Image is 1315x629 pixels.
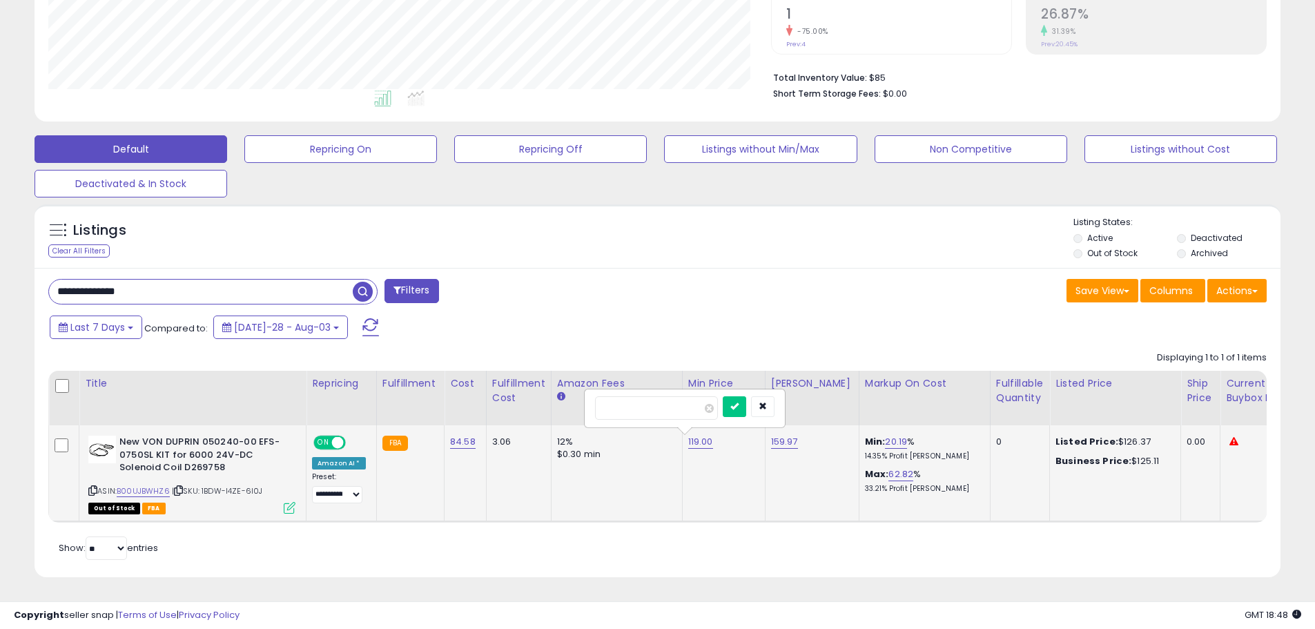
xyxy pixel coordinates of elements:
[1073,216,1280,229] p: Listing States:
[1140,279,1205,302] button: Columns
[688,435,713,449] a: 119.00
[664,135,857,163] button: Listings without Min/Max
[1187,436,1209,448] div: 0.00
[786,6,1011,25] h2: 1
[875,135,1067,163] button: Non Competitive
[885,435,907,449] a: 20.19
[142,503,166,514] span: FBA
[771,435,798,449] a: 159.97
[73,221,126,240] h5: Listings
[1055,435,1118,448] b: Listed Price:
[859,371,990,425] th: The percentage added to the cost of goods (COGS) that forms the calculator for Min & Max prices.
[118,608,177,621] a: Terms of Use
[1191,232,1243,244] label: Deactivated
[1041,40,1078,48] small: Prev: 20.45%
[865,435,886,448] b: Min:
[234,320,331,334] span: [DATE]-28 - Aug-03
[865,468,980,494] div: %
[773,72,867,84] b: Total Inventory Value:
[557,376,676,391] div: Amazon Fees
[213,316,348,339] button: [DATE]-28 - Aug-03
[144,322,208,335] span: Compared to:
[454,135,647,163] button: Repricing Off
[1187,376,1214,405] div: Ship Price
[119,436,287,478] b: New VON DUPRIN 050240-00 EFS-0750SL KIT for 6000 24V-DC Solenoid Coil D269758
[1087,232,1113,244] label: Active
[450,435,476,449] a: 84.58
[382,376,438,391] div: Fulfillment
[35,135,227,163] button: Default
[88,503,140,514] span: All listings that are currently out of stock and unavailable for purchase on Amazon
[1055,436,1170,448] div: $126.37
[557,436,672,448] div: 12%
[59,541,158,554] span: Show: entries
[172,485,263,496] span: | SKU: 1BDW-I4ZE-6I0J
[179,608,240,621] a: Privacy Policy
[888,467,913,481] a: 62.82
[557,391,565,403] small: Amazon Fees.
[344,437,366,449] span: OFF
[1245,608,1301,621] span: 2025-08-11 18:48 GMT
[1157,351,1267,365] div: Displaying 1 to 1 of 1 items
[14,608,64,621] strong: Copyright
[865,436,980,461] div: %
[85,376,300,391] div: Title
[50,316,142,339] button: Last 7 Days
[1055,376,1175,391] div: Listed Price
[773,88,881,99] b: Short Term Storage Fees:
[88,436,116,463] img: 31zIpPZ-DFL._SL40_.jpg
[492,376,545,405] div: Fulfillment Cost
[865,484,980,494] p: 33.21% Profit [PERSON_NAME]
[1055,454,1131,467] b: Business Price:
[14,609,240,622] div: seller snap | |
[1047,26,1075,37] small: 31.39%
[865,376,984,391] div: Markup on Cost
[492,436,540,448] div: 3.06
[773,68,1256,85] li: $85
[312,376,371,391] div: Repricing
[382,436,408,451] small: FBA
[1066,279,1138,302] button: Save View
[315,437,332,449] span: ON
[1226,376,1297,405] div: Current Buybox Price
[1087,247,1138,259] label: Out of Stock
[996,436,1039,448] div: 0
[688,376,759,391] div: Min Price
[312,472,366,503] div: Preset:
[384,279,438,303] button: Filters
[35,170,227,197] button: Deactivated & In Stock
[865,452,980,461] p: 14.35% Profit [PERSON_NAME]
[244,135,437,163] button: Repricing On
[865,467,889,481] b: Max:
[1149,284,1193,298] span: Columns
[1041,6,1266,25] h2: 26.87%
[792,26,828,37] small: -75.00%
[450,376,480,391] div: Cost
[88,436,295,512] div: ASIN:
[1084,135,1277,163] button: Listings without Cost
[996,376,1044,405] div: Fulfillable Quantity
[786,40,806,48] small: Prev: 4
[312,457,366,470] div: Amazon AI *
[1191,247,1228,259] label: Archived
[557,448,672,461] div: $0.30 min
[1207,279,1267,302] button: Actions
[771,376,853,391] div: [PERSON_NAME]
[883,87,907,100] span: $0.00
[1055,455,1170,467] div: $125.11
[48,244,110,258] div: Clear All Filters
[117,485,170,497] a: B00UJBWHZ6
[70,320,125,334] span: Last 7 Days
